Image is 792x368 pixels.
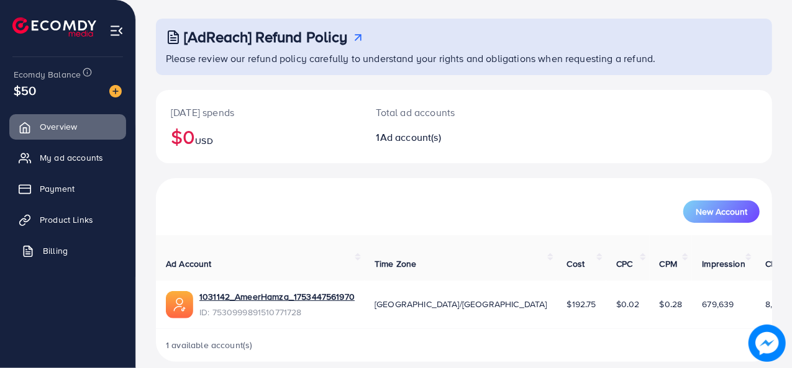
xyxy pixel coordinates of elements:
span: ID: 7530999891510771728 [199,306,355,318]
span: Ad account(s) [380,130,441,144]
span: New Account [696,207,747,216]
span: Impression [702,258,745,270]
span: Ecomdy Balance [14,68,81,81]
span: Cost [567,258,585,270]
a: Billing [9,238,126,263]
span: 679,639 [702,298,734,310]
span: $0.28 [660,298,683,310]
span: Billing [43,245,68,257]
span: My ad accounts [40,151,103,164]
img: image [752,328,782,358]
img: image [109,85,122,97]
span: $50 [14,81,36,99]
h3: [AdReach] Refund Policy [184,28,348,46]
a: 1031142_AmeerHamza_1753447561970 [199,290,355,303]
p: [DATE] spends [171,105,347,120]
button: New Account [683,200,760,223]
span: USD [195,135,212,147]
span: Ad Account [166,258,212,270]
span: Product Links [40,213,93,226]
span: [GEOGRAPHIC_DATA]/[GEOGRAPHIC_DATA] [375,298,547,310]
img: logo [12,17,96,37]
span: Overview [40,120,77,133]
h2: 1 [376,132,501,143]
p: Total ad accounts [376,105,501,120]
a: Product Links [9,207,126,232]
a: Payment [9,176,126,201]
img: ic-ads-acc.e4c84228.svg [166,291,193,318]
span: $192.75 [567,298,596,310]
span: CPM [660,258,677,270]
img: menu [109,24,124,38]
span: Payment [40,182,75,195]
span: $0.02 [616,298,640,310]
span: Time Zone [375,258,416,270]
span: CPC [616,258,632,270]
span: 1 available account(s) [166,339,253,351]
p: Please review our refund policy carefully to understand your rights and obligations when requesti... [166,51,765,66]
a: Overview [9,114,126,139]
span: 8,813 [765,298,786,310]
h2: $0 [171,125,347,148]
a: My ad accounts [9,145,126,170]
span: Clicks [765,258,789,270]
